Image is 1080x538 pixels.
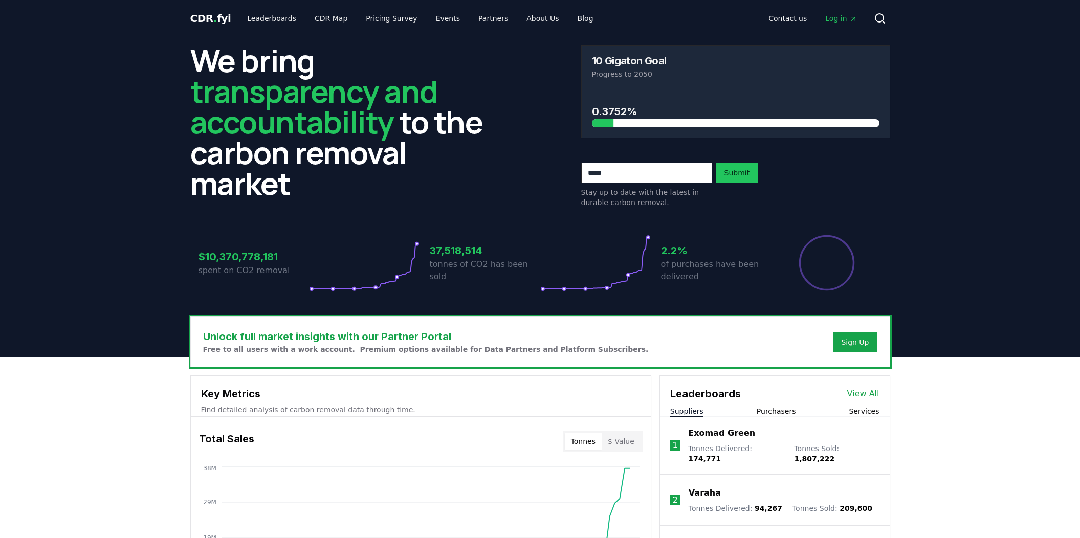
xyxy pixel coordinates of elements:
a: Blog [569,9,602,28]
nav: Main [239,9,601,28]
p: Tonnes Delivered : [689,503,782,513]
button: Suppliers [670,406,703,416]
span: 174,771 [688,455,721,463]
p: of purchases have been delivered [661,258,772,283]
tspan: 29M [203,499,216,506]
p: Free to all users with a work account. Premium options available for Data Partners and Platform S... [203,344,649,354]
p: 2 [673,494,678,506]
span: . [213,12,217,25]
span: 94,267 [755,504,782,512]
a: Varaha [689,487,721,499]
a: Exomad Green [688,427,755,439]
span: Log in [825,13,857,24]
h3: 10 Gigaton Goal [592,56,667,66]
tspan: 38M [203,465,216,472]
a: Log in [817,9,865,28]
button: Services [849,406,879,416]
p: tonnes of CO2 has been sold [430,258,540,283]
span: CDR fyi [190,12,231,25]
span: 209,600 [840,504,872,512]
h3: 0.3752% [592,104,879,119]
h3: Unlock full market insights with our Partner Portal [203,329,649,344]
button: Tonnes [565,433,602,450]
p: 1 [672,439,677,452]
nav: Main [760,9,865,28]
p: Find detailed analysis of carbon removal data through time. [201,405,641,415]
span: transparency and accountability [190,70,437,143]
span: 1,807,222 [794,455,834,463]
p: Progress to 2050 [592,69,879,79]
p: Tonnes Sold : [792,503,872,513]
a: Partners [470,9,516,28]
h3: 2.2% [661,243,772,258]
a: CDR Map [306,9,356,28]
p: Tonnes Delivered : [688,443,784,464]
h3: Leaderboards [670,386,741,401]
a: About Us [518,9,567,28]
a: Events [428,9,468,28]
p: spent on CO2 removal [199,264,309,277]
a: Leaderboards [239,9,304,28]
button: Submit [716,163,758,183]
h3: 37,518,514 [430,243,540,258]
h3: Key Metrics [201,386,641,401]
a: View All [847,388,879,400]
a: Sign Up [841,337,869,347]
a: Contact us [760,9,815,28]
button: Sign Up [833,332,877,352]
div: Percentage of sales delivered [798,234,855,292]
button: $ Value [602,433,641,450]
button: Purchasers [757,406,796,416]
h3: Total Sales [199,431,254,452]
p: Stay up to date with the latest in durable carbon removal. [581,187,712,208]
a: CDR.fyi [190,11,231,26]
h3: $10,370,778,181 [199,249,309,264]
h2: We bring to the carbon removal market [190,45,499,198]
a: Pricing Survey [358,9,425,28]
p: Tonnes Sold : [794,443,879,464]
